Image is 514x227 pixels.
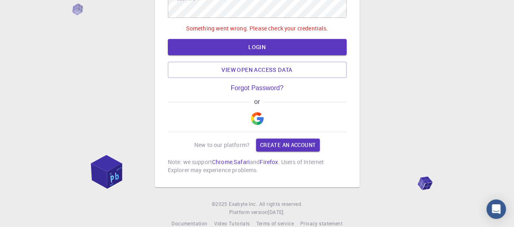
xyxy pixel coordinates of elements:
[194,141,249,149] p: New to our platform?
[168,62,347,78] a: View open access data
[229,201,257,207] span: Exabyte Inc.
[268,209,285,215] span: [DATE] .
[250,98,264,106] span: or
[212,200,229,208] span: © 2025
[268,208,285,216] a: [DATE].
[486,199,506,219] div: Open Intercom Messenger
[256,138,320,151] a: Create an account
[168,39,347,55] button: LOGIN
[186,24,328,32] p: Something went wrong. Please check your credentials.
[234,158,250,166] a: Safari
[214,220,249,227] span: Video Tutorials
[259,200,302,208] span: All rights reserved.
[229,208,268,216] span: Platform version
[231,84,284,92] a: Forgot Password?
[251,112,264,125] img: Google
[260,158,278,166] a: Firefox
[300,220,343,227] span: Privacy statement
[229,200,257,208] a: Exabyte Inc.
[171,220,207,227] span: Documentation
[256,220,293,227] span: Terms of service
[168,158,347,174] p: Note: we support , and . Users of Internet Explorer may experience problems.
[212,158,232,166] a: Chrome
